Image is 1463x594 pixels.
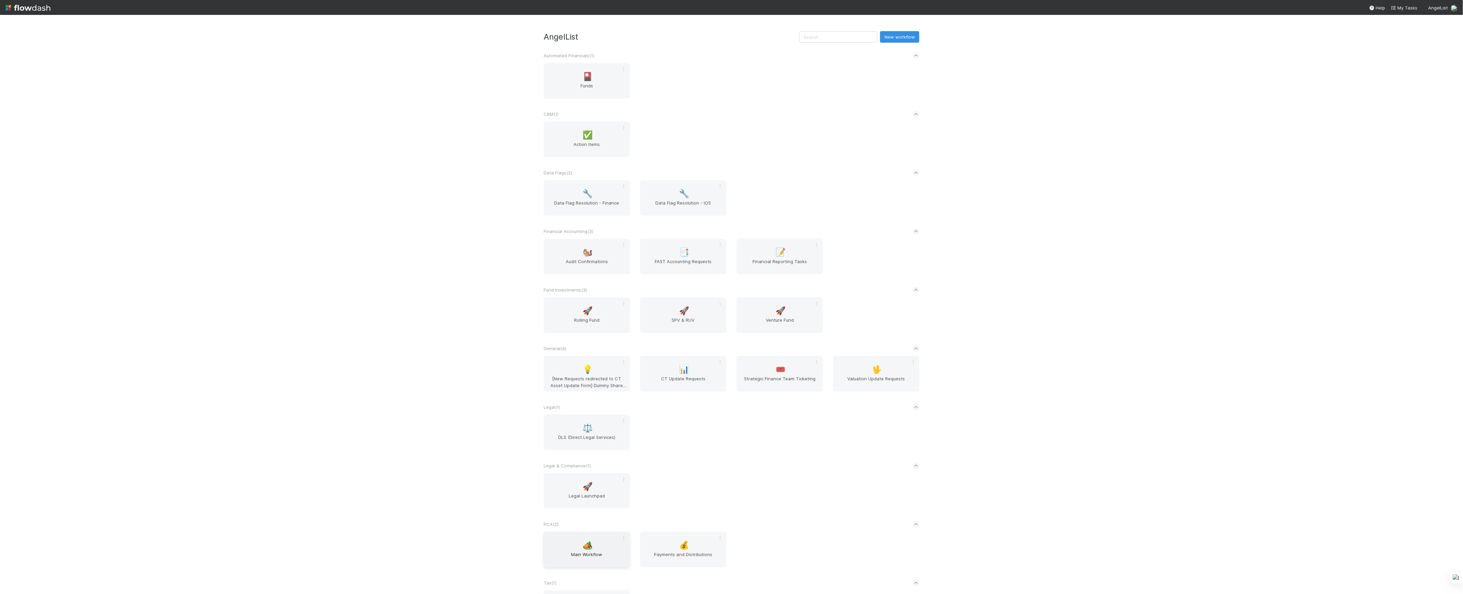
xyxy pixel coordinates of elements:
div: Help [1369,4,1385,11]
span: General ( 4 ) [544,346,566,351]
span: Rolling Fund [546,317,627,330]
a: 💰Payments and Distributions [640,532,726,567]
span: 📝 [776,248,786,257]
img: avatar_b6a6ccf4-6160-40f7-90da-56c3221167ae.png [1451,5,1458,12]
span: ⚖️ [583,424,593,432]
a: My Tasks [1391,4,1418,11]
a: 📊CT Update Requests [640,356,726,391]
span: 🚀 [679,306,690,315]
button: New workflow [880,31,919,43]
span: 📑 [679,248,690,257]
a: 🔧Data Flag Resolution - Finance [544,180,630,216]
span: 💡 [583,365,593,374]
span: Valuation Update Requests [836,375,917,389]
span: CRM ( 1 ) [544,111,559,117]
span: ✅ [583,131,593,140]
span: Funds [546,82,627,96]
span: 🏕️ [583,541,593,550]
span: PCA ( 2 ) [544,522,559,527]
span: SPV & RUV [643,317,724,330]
span: CT Update Requests [643,375,724,389]
span: My Tasks [1391,5,1418,10]
span: Main Workflow [546,551,627,565]
a: 🎴Funds [544,63,630,99]
span: Payments and Distributions [643,551,724,565]
a: 🔧Data Flag Resolution - IOS [640,180,726,216]
span: Tax ( 1 ) [544,580,556,586]
a: 🚀Rolling Fund [544,297,630,333]
h3: AngelList [544,32,799,41]
span: 🔧 [679,189,690,198]
a: 📝Financial Reporting Tasks [737,239,823,274]
span: Data Flags ( 2 ) [544,170,572,175]
a: ✅Action Items [544,122,630,157]
img: logo-inverted-e16ddd16eac7371096b0.svg [5,2,50,14]
span: Legal Launchpad [546,492,627,506]
span: Strategic Finance Team Ticketing [739,375,820,389]
a: 🚀Venture Fund [737,297,823,333]
a: 🖖Valuation Update Requests [833,356,919,391]
span: 🚀 [583,306,593,315]
span: Action Items [546,141,627,154]
span: Venture Fund [739,317,820,330]
span: 💰 [679,541,690,550]
span: Fund Investments ( 3 ) [544,287,587,293]
a: 🚀Legal Launchpad [544,473,630,509]
a: 📑FAST Accounting Requests [640,239,726,274]
span: 🖖 [872,365,882,374]
span: AngelList [1428,5,1448,10]
input: Search... [799,31,877,43]
a: 💡[New Requests redirected to CT Asset Update Form] Dummy Share Backlog Cleanup [544,356,630,391]
a: 🎟️Strategic Finance Team Ticketing [737,356,823,391]
span: 🚀 [776,306,786,315]
span: 🐿️ [583,248,593,257]
span: 🎴 [583,72,593,81]
span: Data Flag Resolution - IOS [643,199,724,213]
span: Financial Accounting ( 3 ) [544,229,593,234]
span: FAST Accounting Requests [643,258,724,272]
span: DLS (Direct Legal Services) [546,434,627,447]
span: 🎟️ [776,365,786,374]
a: 🏕️Main Workflow [544,532,630,567]
span: Automated Financials ( 1 ) [544,53,594,58]
span: 📊 [679,365,690,374]
span: Audit Confirmations [546,258,627,272]
span: 🚀 [583,482,593,491]
a: 🚀SPV & RUV [640,297,726,333]
span: Data Flag Resolution - Finance [546,199,627,213]
span: Financial Reporting Tasks [739,258,820,272]
span: 🔧 [583,189,593,198]
span: Legal & Compliance ( 1 ) [544,463,591,468]
a: 🐿️Audit Confirmations [544,239,630,274]
span: [New Requests redirected to CT Asset Update Form] Dummy Share Backlog Cleanup [546,375,627,389]
span: Legal ( 1 ) [544,404,560,410]
a: ⚖️DLS (Direct Legal Services) [544,415,630,450]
